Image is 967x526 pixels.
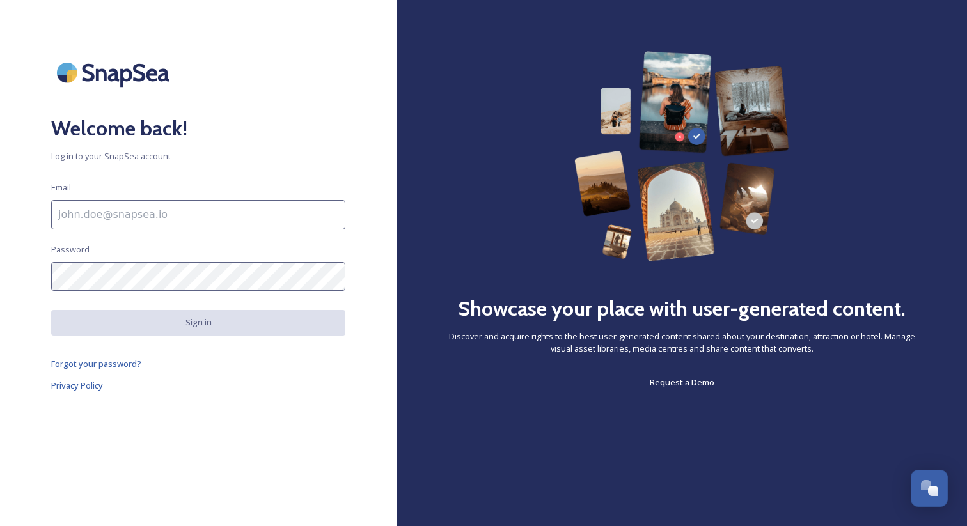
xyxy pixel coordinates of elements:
img: 63b42ca75bacad526042e722_Group%20154-p-800.png [574,51,789,261]
h2: Welcome back! [51,113,345,144]
h2: Showcase your place with user-generated content. [458,293,906,324]
span: Privacy Policy [51,380,103,391]
span: Log in to your SnapSea account [51,150,345,162]
span: Request a Demo [650,376,714,388]
input: john.doe@snapsea.io [51,200,345,229]
button: Sign in [51,310,345,335]
a: Request a Demo [650,375,714,390]
a: Forgot your password? [51,356,345,371]
span: Password [51,244,90,256]
a: Privacy Policy [51,378,345,393]
span: Email [51,182,71,194]
span: Discover and acquire rights to the best user-generated content shared about your destination, att... [448,330,916,355]
span: Forgot your password? [51,358,141,369]
img: SnapSea Logo [51,51,179,94]
button: Open Chat [911,470,948,507]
